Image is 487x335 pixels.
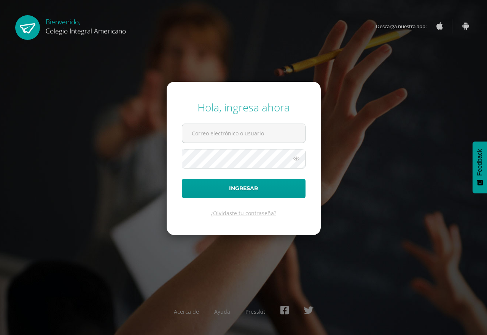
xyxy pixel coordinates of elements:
input: Correo electrónico o usuario [182,124,305,143]
button: Ingresar [182,179,306,198]
a: Presskit [245,308,265,315]
span: Colegio Integral Americano [46,26,126,35]
div: Bienvenido, [46,15,126,35]
div: Hola, ingresa ahora [182,100,306,114]
button: Feedback - Mostrar encuesta [473,141,487,193]
span: Descarga nuestra app: [376,19,434,33]
a: Ayuda [214,308,230,315]
a: Acerca de [174,308,199,315]
a: ¿Olvidaste tu contraseña? [211,210,276,217]
span: Feedback [476,149,483,176]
